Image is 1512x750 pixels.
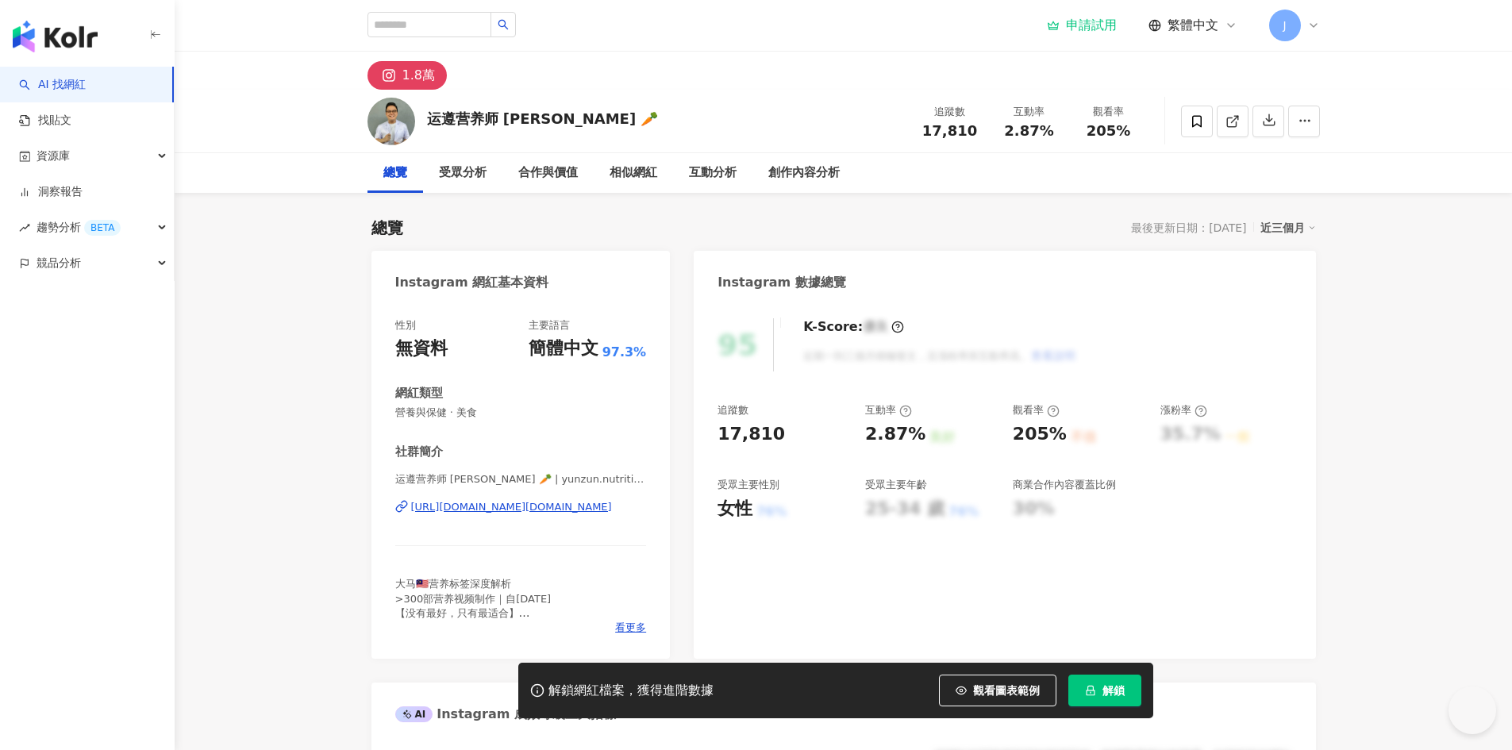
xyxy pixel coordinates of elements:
span: 205% [1087,123,1131,139]
div: 總覽 [383,163,407,183]
div: 205% [1013,422,1067,447]
div: 追蹤數 [718,403,748,417]
button: 觀看圖表範例 [939,675,1056,706]
a: 洞察報告 [19,184,83,200]
div: 合作與價值 [518,163,578,183]
a: 找貼文 [19,113,71,129]
div: 網紅類型 [395,385,443,402]
div: 主要語言 [529,318,570,333]
div: 女性 [718,497,752,521]
div: 創作內容分析 [768,163,840,183]
div: 無資料 [395,337,448,361]
span: 17,810 [922,122,977,139]
div: 互動分析 [689,163,737,183]
span: 營養與保健 · 美食 [395,406,647,420]
span: 大马🇲🇾营养标签深度解析 >300部营养视频制作｜自[DATE] 【没有最好，只有最适合】 健康课程｜产品解析｜合作洽谈 📮 [EMAIL_ADDRESS][DOMAIN_NAME] [395,578,591,648]
span: 97.3% [602,344,647,361]
span: 趨勢分析 [37,210,121,245]
div: 互動率 [999,104,1060,120]
div: 相似網紅 [610,163,657,183]
div: 近三個月 [1260,217,1316,238]
div: 簡體中文 [529,337,598,361]
div: 运遵营养师 [PERSON_NAME] 🥕 [427,109,659,129]
div: K-Score : [803,318,904,336]
div: 總覽 [371,217,403,239]
div: [URL][DOMAIN_NAME][DOMAIN_NAME] [411,500,612,514]
div: 2.87% [865,422,925,447]
div: 受眾分析 [439,163,487,183]
div: 17,810 [718,422,785,447]
div: 商業合作內容覆蓋比例 [1013,478,1116,492]
div: 受眾主要年齡 [865,478,927,492]
span: 繁體中文 [1168,17,1218,34]
div: 互動率 [865,403,912,417]
span: 資源庫 [37,138,70,174]
div: 漲粉率 [1160,403,1207,417]
span: 2.87% [1004,123,1053,139]
div: Instagram 數據總覽 [718,274,846,291]
span: 运遵营养师 [PERSON_NAME] 🥕 | yunzun.nutritionist [395,472,647,487]
div: Instagram 網紅基本資料 [395,274,549,291]
div: 社群簡介 [395,444,443,460]
img: logo [13,21,98,52]
span: 看更多 [615,621,646,635]
span: search [498,19,509,30]
div: 1.8萬 [402,64,435,87]
div: 觀看率 [1013,403,1060,417]
div: 解鎖網紅檔案，獲得進階數據 [548,683,714,699]
span: 競品分析 [37,245,81,281]
button: 1.8萬 [367,61,447,90]
span: J [1283,17,1286,34]
span: 觀看圖表範例 [973,684,1040,697]
div: 追蹤數 [920,104,980,120]
div: 最後更新日期：[DATE] [1131,221,1246,234]
img: KOL Avatar [367,98,415,145]
a: searchAI 找網紅 [19,77,86,93]
a: 申請試用 [1047,17,1117,33]
span: lock [1085,685,1096,696]
div: 觀看率 [1079,104,1139,120]
div: 受眾主要性別 [718,478,779,492]
div: BETA [84,220,121,236]
div: 性別 [395,318,416,333]
span: rise [19,222,30,233]
a: [URL][DOMAIN_NAME][DOMAIN_NAME] [395,500,647,514]
button: 解鎖 [1068,675,1141,706]
span: 解鎖 [1102,684,1125,697]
